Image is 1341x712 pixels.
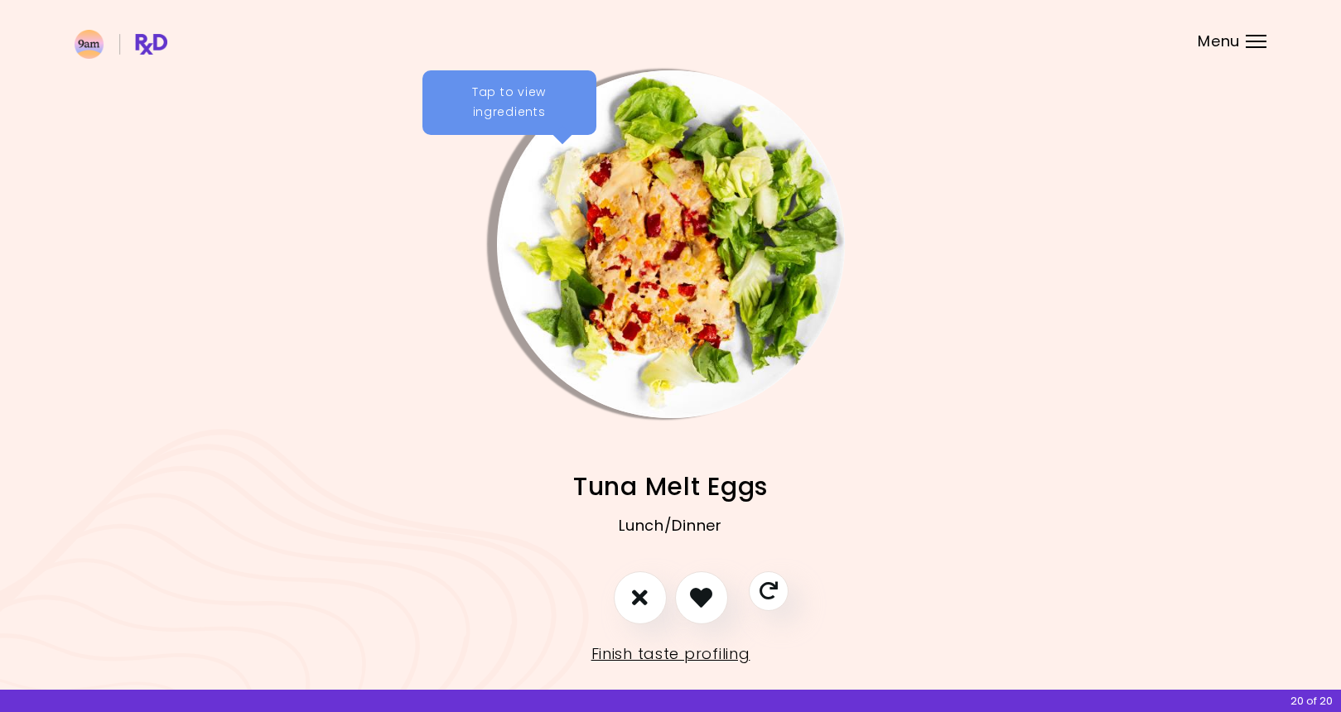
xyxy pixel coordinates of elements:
[591,641,750,667] a: Finish taste profiling
[614,571,667,624] button: I don't like this recipe
[75,505,1266,571] div: Lunch/Dinner
[573,470,768,503] span: Tuna Melt Eggs
[75,30,167,59] img: RxDiet
[497,70,845,418] img: Info - Tuna Melt Eggs
[749,571,789,611] button: Skip
[422,70,596,135] div: Tap to view ingredients
[675,571,728,624] button: I like this recipe
[1198,34,1240,49] span: Menu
